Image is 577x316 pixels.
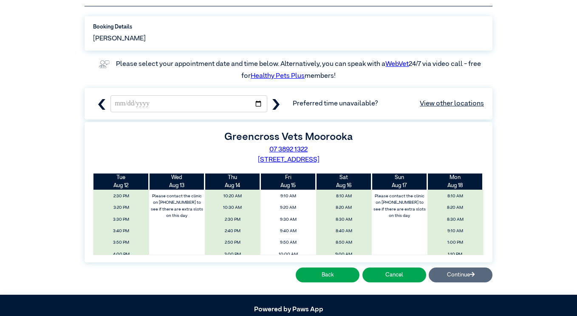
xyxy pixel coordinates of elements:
[430,215,481,225] span: 8:30 AM
[205,174,260,190] th: Aug 14
[316,174,372,190] th: Aug 16
[85,306,492,314] h5: Powered by Paws App
[93,23,484,31] label: Booking Details
[150,191,204,221] label: Please contact the clinic on [PHONE_NUMBER] to see if there are extra slots on this day
[296,268,359,282] button: Back
[149,174,205,190] th: Aug 13
[96,203,147,213] span: 3:20 PM
[263,215,314,225] span: 9:30 AM
[318,226,369,236] span: 8:40 AM
[430,250,481,259] span: 1:10 PM
[269,146,308,153] a: 07 3892 1322
[427,174,483,190] th: Aug 18
[318,238,369,248] span: 8:50 AM
[224,132,353,142] label: Greencross Vets Moorooka
[293,99,484,109] span: Preferred time unavailable?
[263,191,314,201] span: 9:10 AM
[430,226,481,236] span: 9:10 AM
[430,191,481,201] span: 8:10 AM
[263,238,314,248] span: 9:50 AM
[318,215,369,225] span: 8:30 AM
[362,268,426,282] button: Cancel
[96,250,147,259] span: 4:00 PM
[318,250,369,259] span: 9:00 AM
[318,203,369,213] span: 8:20 AM
[251,73,305,80] a: Healthy Pets Plus
[116,61,482,80] label: Please select your appointment date and time below. Alternatively, you can speak with a 24/7 via ...
[263,203,314,213] span: 9:20 AM
[263,250,314,259] span: 10:00 AM
[96,226,147,236] span: 3:40 PM
[96,57,112,71] img: vet
[96,191,147,201] span: 2:30 PM
[96,238,147,248] span: 3:50 PM
[318,191,369,201] span: 8:10 AM
[93,174,149,190] th: Aug 12
[385,61,409,68] a: WebVet
[96,215,147,225] span: 3:30 PM
[420,99,484,109] a: View other locations
[430,238,481,248] span: 1:00 PM
[372,191,427,221] label: Please contact the clinic on [PHONE_NUMBER] to see if there are extra slots on this day
[260,174,316,190] th: Aug 15
[372,174,427,190] th: Aug 17
[430,203,481,213] span: 8:20 AM
[258,157,320,163] a: [STREET_ADDRESS]
[207,191,258,201] span: 10:20 AM
[207,226,258,236] span: 2:40 PM
[207,215,258,225] span: 2:30 PM
[93,34,146,44] span: [PERSON_NAME]
[207,203,258,213] span: 10:30 AM
[207,250,258,259] span: 3:00 PM
[207,238,258,248] span: 2:50 PM
[263,226,314,236] span: 9:40 AM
